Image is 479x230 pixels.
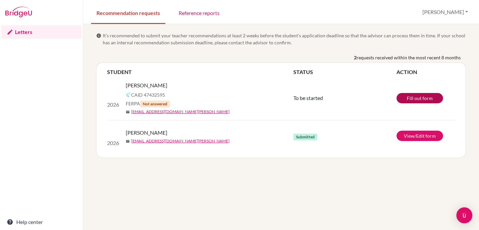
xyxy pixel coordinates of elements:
span: Submitted [293,131,317,138]
a: [EMAIL_ADDRESS][DOMAIN_NAME][PERSON_NAME] [155,109,253,115]
span: mail [154,137,158,141]
span: FERPA [149,100,194,107]
a: Fill out form [397,93,443,103]
b: 2 [354,54,357,61]
span: To be started [293,95,323,101]
a: Recommendation requests [91,1,165,24]
a: View/Edit form [397,128,443,138]
img: Bridge-U [5,7,32,17]
img: Bojkova, Malina [107,126,149,134]
a: Reference reports [173,1,225,24]
span: Not answered [164,101,194,107]
th: STUDENT [107,68,293,76]
span: [PERSON_NAME] [154,126,196,134]
th: STATUS [293,68,397,76]
span: CAID 47432595 [155,91,189,98]
div: Open Intercom Messenger [456,207,472,223]
span: info [96,33,101,38]
img: Nemec, Lilyan [107,90,144,98]
img: Common App logo [149,92,155,97]
p: 2026 [107,98,144,106]
a: [EMAIL_ADDRESS][DOMAIN_NAME][PERSON_NAME] [160,136,258,142]
span: It’s recommended to submit your teacher recommendations at least 2 weeks before the student’s app... [103,32,466,46]
a: Letters [1,25,81,39]
span: mail [149,110,153,114]
span: [PERSON_NAME] [149,81,191,89]
th: ACTION [397,68,455,76]
a: Help center [1,215,81,229]
p: 2026 [107,134,149,142]
button: [PERSON_NAME] [419,6,471,18]
span: requests received within the most recent 8 months [357,54,461,61]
